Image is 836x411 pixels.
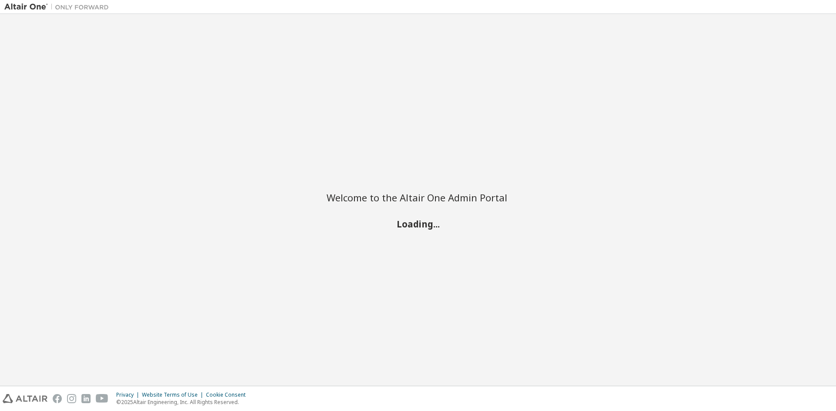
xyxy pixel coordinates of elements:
[96,394,108,403] img: youtube.svg
[327,191,509,204] h2: Welcome to the Altair One Admin Portal
[116,391,142,398] div: Privacy
[67,394,76,403] img: instagram.svg
[327,218,509,229] h2: Loading...
[142,391,206,398] div: Website Terms of Use
[3,394,47,403] img: altair_logo.svg
[81,394,91,403] img: linkedin.svg
[53,394,62,403] img: facebook.svg
[4,3,113,11] img: Altair One
[116,398,251,406] p: © 2025 Altair Engineering, Inc. All Rights Reserved.
[206,391,251,398] div: Cookie Consent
